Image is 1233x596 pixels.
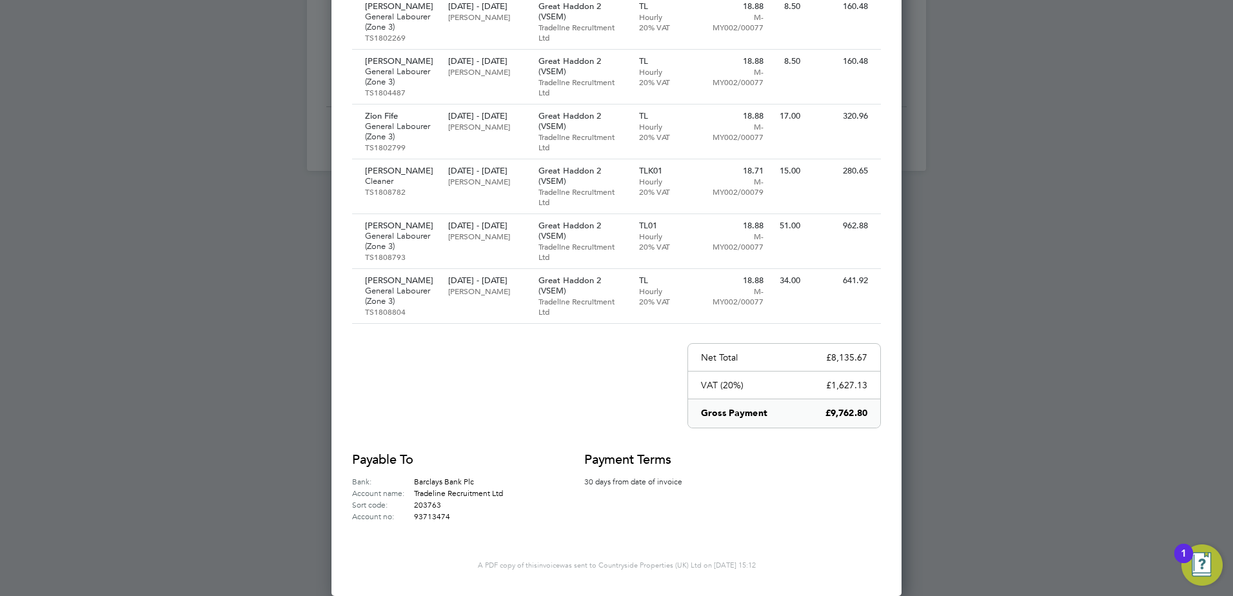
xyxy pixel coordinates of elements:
p: Hourly [639,231,695,241]
p: [DATE] - [DATE] [448,111,525,121]
p: [PERSON_NAME] [448,176,525,186]
p: £9,762.80 [825,407,867,420]
p: M-MY002/00077 [707,66,764,87]
p: Great Haddon 2 (VSEM) [538,166,626,186]
p: TLK01 [639,166,695,176]
p: M-MY002/00079 [707,176,764,197]
p: 18.88 [707,221,764,231]
label: Account name: [352,487,414,499]
p: 18.88 [707,56,764,66]
p: TL [639,275,695,286]
p: Zion Fife [365,111,435,121]
p: 8.50 [776,56,800,66]
span: 93713474 [414,511,450,521]
p: Hourly [639,176,695,186]
p: 18.88 [707,1,764,12]
button: Open Resource Center, 1 new notification [1181,544,1223,586]
p: TL [639,1,695,12]
p: VAT (20%) [701,379,744,391]
label: Bank: [352,475,414,487]
p: [DATE] - [DATE] [448,221,525,231]
p: 320.96 [813,111,868,121]
p: TL01 [639,221,695,231]
p: 20% VAT [639,186,695,197]
p: TS1804487 [365,87,435,97]
p: [DATE] - [DATE] [448,1,525,12]
p: Great Haddon 2 (VSEM) [538,221,626,241]
p: [PERSON_NAME] [448,12,525,22]
p: Net Total [701,352,738,363]
p: Hourly [639,66,695,77]
p: £1,627.13 [826,379,867,391]
p: 34.00 [776,275,800,286]
p: A PDF copy of this was sent to Countryside Properties (UK) Ltd on [DATE] 15:12 [352,561,881,570]
p: M-MY002/00077 [707,12,764,32]
p: M-MY002/00077 [707,231,764,252]
p: 8.50 [776,1,800,12]
p: General Labourer (Zone 3) [365,12,435,32]
p: 17.00 [776,111,800,121]
p: [PERSON_NAME] [448,121,525,132]
p: [PERSON_NAME] [365,166,435,176]
span: Tradeline Recruitment Ltd [414,488,503,498]
div: 1 [1181,553,1187,570]
p: 20% VAT [639,22,695,32]
p: [PERSON_NAME] [365,1,435,12]
p: Tradeline Recruitment Ltd [538,132,626,152]
p: 160.48 [813,56,868,66]
p: Great Haddon 2 (VSEM) [538,111,626,132]
p: 18.88 [707,275,764,286]
p: [PERSON_NAME] [365,56,435,66]
p: 20% VAT [639,296,695,306]
p: Hourly [639,286,695,296]
p: 20% VAT [639,132,695,142]
p: 20% VAT [639,77,695,87]
p: 160.48 [813,1,868,12]
span: Barclays Bank Plc [414,476,474,486]
p: [DATE] - [DATE] [448,56,525,66]
p: [PERSON_NAME] [448,231,525,241]
span: 203763 [414,499,441,510]
p: 15.00 [776,166,800,176]
p: M-MY002/00077 [707,286,764,306]
p: TS1808782 [365,186,435,197]
p: 20% VAT [639,241,695,252]
p: [PERSON_NAME] [365,275,435,286]
p: 30 days from date of invoice [584,475,700,487]
p: 962.88 [813,221,868,231]
p: Tradeline Recruitment Ltd [538,77,626,97]
label: Sort code: [352,499,414,510]
p: M-MY002/00077 [707,121,764,142]
p: [DATE] - [DATE] [448,275,525,286]
p: General Labourer (Zone 3) [365,121,435,142]
p: 641.92 [813,275,868,286]
p: Tradeline Recruitment Ltd [538,296,626,317]
p: TS1808793 [365,252,435,262]
p: Great Haddon 2 (VSEM) [538,1,626,22]
p: TL [639,111,695,121]
p: [DATE] - [DATE] [448,166,525,176]
p: 51.00 [776,221,800,231]
p: Hourly [639,121,695,132]
p: Tradeline Recruitment Ltd [538,186,626,207]
p: [PERSON_NAME] [365,221,435,231]
p: TS1802799 [365,142,435,152]
p: Hourly [639,12,695,22]
p: General Labourer (Zone 3) [365,231,435,252]
p: 18.88 [707,111,764,121]
span: invoice [537,561,560,570]
p: 280.65 [813,166,868,176]
p: 18.71 [707,166,764,176]
p: TS1808804 [365,306,435,317]
p: Cleaner [365,176,435,186]
p: Gross Payment [701,407,767,420]
p: [PERSON_NAME] [448,66,525,77]
p: [PERSON_NAME] [448,286,525,296]
p: Great Haddon 2 (VSEM) [538,56,626,77]
p: Tradeline Recruitment Ltd [538,22,626,43]
h2: Payment terms [584,451,700,469]
p: General Labourer (Zone 3) [365,286,435,306]
p: General Labourer (Zone 3) [365,66,435,87]
p: TS1802269 [365,32,435,43]
label: Account no: [352,510,414,522]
